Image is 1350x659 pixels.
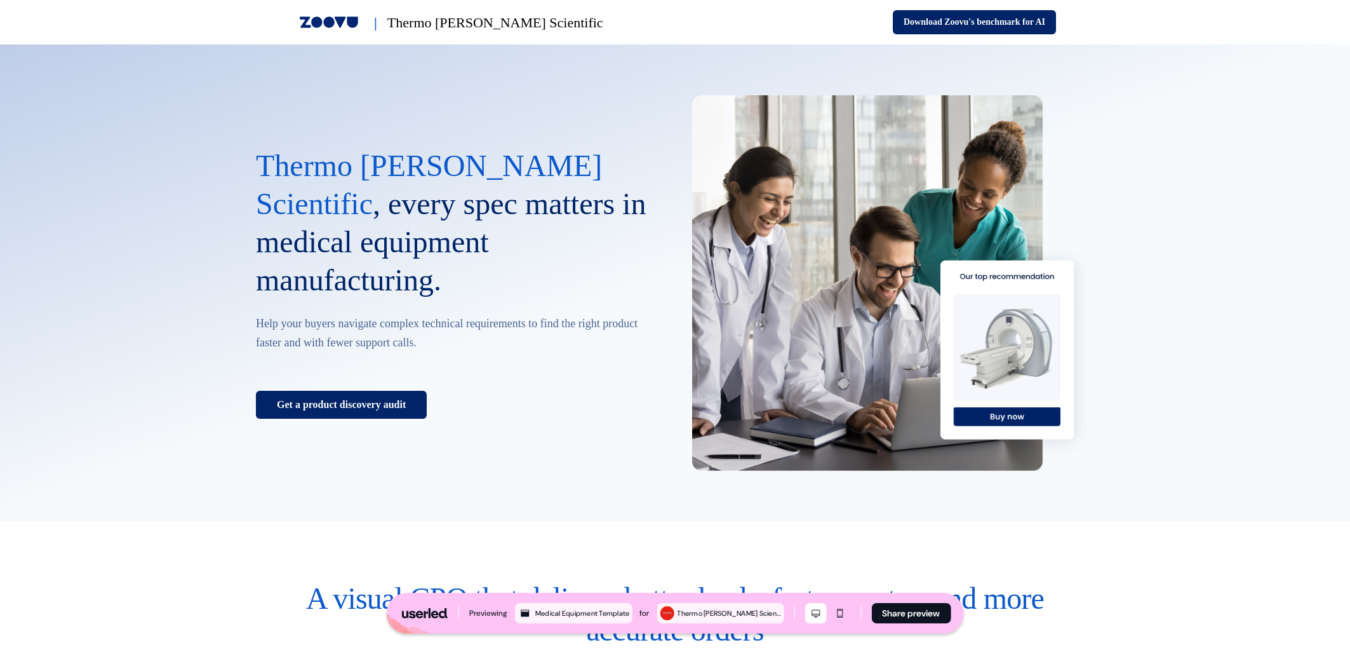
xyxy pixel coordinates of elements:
[387,12,603,33] p: Thermo [PERSON_NAME] Scientific
[469,607,507,620] div: Previewing
[256,391,427,419] a: Get a product discovery audit
[677,608,781,619] div: Thermo [PERSON_NAME] Scientific
[256,315,658,352] p: Help your buyers navigate complex technical requirements to find the right product faster and wit...
[374,12,377,33] p: |
[871,603,951,623] button: Share preview
[639,607,649,620] div: for
[805,603,826,623] button: Desktop mode
[256,147,658,299] p: , every spec matters in medical equipment manufacturing.
[829,603,850,623] button: Mobile mode
[256,149,602,221] span: Thermo [PERSON_NAME] Scientific
[306,581,1044,647] span: A visual CPQ that delivers better leads, faster quotes, and more accurate orders
[893,10,1056,34] button: Download Zoovu's benchmark for AI
[535,608,630,619] div: Medical Equipment Template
